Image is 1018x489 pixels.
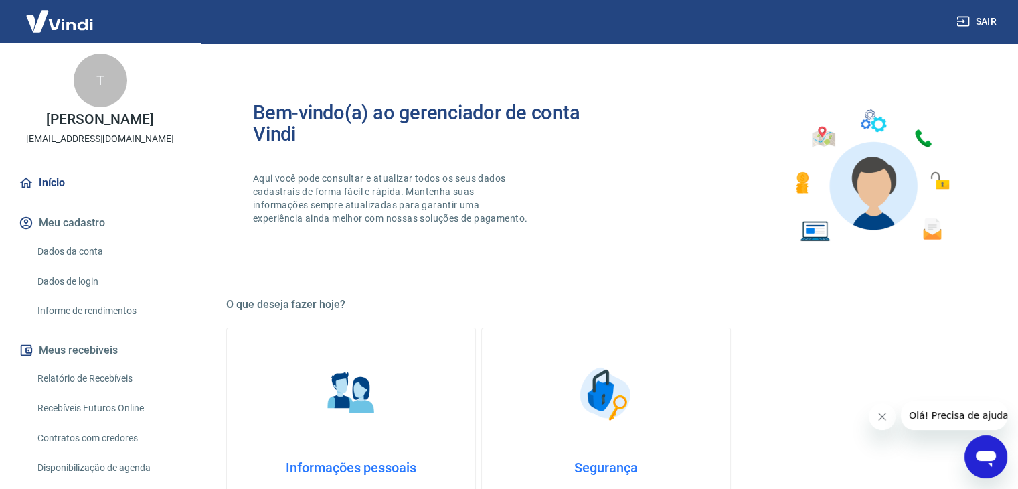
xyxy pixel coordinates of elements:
a: Início [16,168,184,198]
img: Segurança [573,360,640,427]
h4: Informações pessoais [248,460,454,476]
img: Imagem de um avatar masculino com diversos icones exemplificando as funcionalidades do gerenciado... [784,102,959,250]
div: T [74,54,127,107]
button: Sair [954,9,1002,34]
p: [EMAIL_ADDRESS][DOMAIN_NAME] [26,132,174,146]
h2: Bem-vindo(a) ao gerenciador de conta Vindi [253,102,606,145]
a: Contratos com credores [32,425,184,452]
a: Dados da conta [32,238,184,265]
a: Informe de rendimentos [32,297,184,325]
img: Vindi [16,1,103,42]
button: Meu cadastro [16,208,184,238]
iframe: Fechar mensagem [869,403,896,430]
iframe: Mensagem da empresa [901,401,1007,430]
h4: Segurança [503,460,709,476]
a: Relatório de Recebíveis [32,365,184,393]
img: Informações pessoais [318,360,385,427]
a: Recebíveis Futuros Online [32,395,184,422]
button: Meus recebíveis [16,336,184,365]
p: [PERSON_NAME] [46,113,153,127]
h5: O que deseja fazer hoje? [226,298,986,311]
p: Aqui você pode consultar e atualizar todos os seus dados cadastrais de forma fácil e rápida. Mant... [253,171,530,225]
a: Dados de login [32,268,184,295]
a: Disponibilização de agenda [32,454,184,482]
span: Olá! Precisa de ajuda? [8,9,112,20]
iframe: Botão para abrir a janela de mensagens [964,435,1007,478]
